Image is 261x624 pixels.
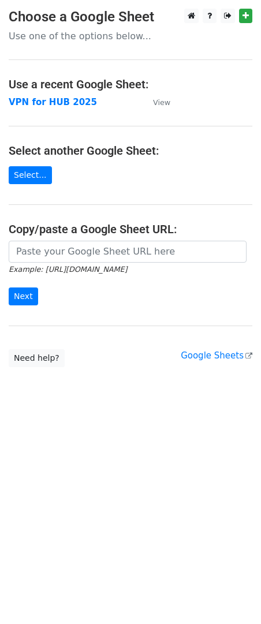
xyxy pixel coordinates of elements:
a: View [141,97,170,107]
h4: Use a recent Google Sheet: [9,77,252,91]
p: Use one of the options below... [9,30,252,42]
input: Paste your Google Sheet URL here [9,241,247,263]
small: View [153,98,170,107]
a: Select... [9,166,52,184]
input: Next [9,287,38,305]
a: Need help? [9,349,65,367]
h3: Choose a Google Sheet [9,9,252,25]
h4: Copy/paste a Google Sheet URL: [9,222,252,236]
h4: Select another Google Sheet: [9,144,252,158]
small: Example: [URL][DOMAIN_NAME] [9,265,127,274]
a: VPN for HUB 2025 [9,97,97,107]
a: Google Sheets [181,350,252,361]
